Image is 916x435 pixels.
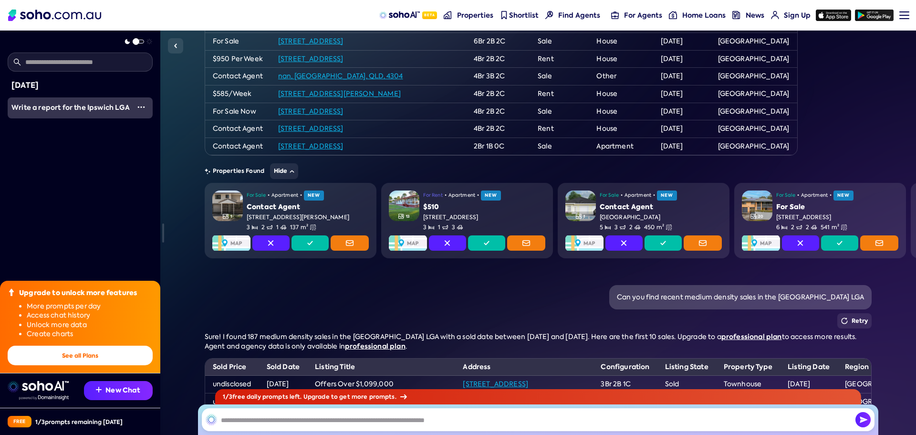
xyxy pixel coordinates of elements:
th: Listing Title [307,359,455,376]
span: For Sale [247,191,266,199]
td: Other [589,68,653,85]
span: 1 [276,223,286,232]
span: 2 [629,223,640,232]
span: Write a report for the Ipswich LGA [11,103,130,112]
img: Retry icon [841,318,848,324]
button: See all Plans [8,346,153,365]
div: Free [8,416,31,427]
div: 1 / 3 free daily prompts left. Upgrade to get more prompts. [215,389,861,404]
span: Home Loans [682,11,726,20]
a: PropertyGallery Icon13For Rent•Apartment•NEW$510[STREET_ADDRESS]3Bedrooms1Bathrooms3CarspotsMap [381,183,553,258]
a: [STREET_ADDRESS] [463,380,528,388]
img: Carspots [811,224,817,230]
td: $585/Week [205,85,271,103]
span: 13 [406,214,410,219]
li: Unlock more data [27,320,153,330]
button: Send [855,412,871,427]
img: Bathrooms [442,224,448,230]
td: 4Br 2B 2C [466,120,530,138]
td: For Sale Now [205,103,271,120]
img: Bathrooms [796,224,802,230]
img: sohoai logo [8,381,69,393]
img: for-agents-nav icon [611,11,619,19]
td: Rent [530,120,589,138]
img: Land size [310,224,316,230]
td: [DATE] [653,33,710,51]
img: More icon [137,103,145,111]
span: • [268,191,270,199]
img: for-agents-nav icon [771,11,779,19]
span: 1 [583,214,585,219]
th: Sold Price [205,359,259,376]
span: Find Agents [558,11,600,20]
span: 1 [230,214,232,219]
span: 3 [423,223,434,232]
span: • [300,191,302,199]
img: Gallery Icon [750,213,756,219]
td: [DATE] [780,376,837,393]
img: properties-nav icon [444,11,452,19]
span: 541 m² [821,223,839,232]
span: 3 [614,223,625,232]
div: $510 [423,202,545,212]
a: PropertyGallery Icon1For Sale•Apartment•NEWContact Agent[STREET_ADDRESS][PERSON_NAME]3Bedrooms2Ba... [205,183,376,258]
span: For Sale [600,191,619,199]
span: • [653,191,655,199]
img: shortlist-nav icon [500,11,508,19]
td: Rent [530,85,589,103]
div: Upgrade to unlock more features [19,288,137,298]
td: 4Br 2B 2C [466,85,530,103]
a: professional plan [345,341,406,351]
a: [STREET_ADDRESS][PERSON_NAME] [278,89,401,98]
span: 137 m² [290,223,308,232]
span: • [830,191,832,199]
span: 20 [758,214,763,219]
td: 6Br 2B 2C [466,33,530,51]
a: [STREET_ADDRESS] [278,124,343,133]
img: Carspots [457,224,463,230]
span: 2 [806,223,817,232]
img: Map [212,235,250,251]
div: Contact Agent [600,202,722,212]
span: to access more results. Agent and agency data is only available in [205,332,857,350]
td: [DATE] [653,85,710,103]
div: [STREET_ADDRESS] [776,213,898,222]
td: Apartment [589,138,653,155]
span: 6 [776,223,787,232]
td: [DATE] [653,50,710,68]
img: Property [389,191,419,221]
button: New Chat [84,381,153,400]
td: 3Br 2B 1C [593,376,657,393]
img: Bathrooms [620,224,625,230]
span: 3 [452,223,463,232]
td: undisclosed [205,376,259,393]
span: • [477,191,479,199]
td: House [589,120,653,138]
span: . [406,342,407,350]
a: [STREET_ADDRESS] [278,54,343,63]
div: [DATE] [11,79,149,92]
img: Map [742,235,780,251]
div: Properties Found [205,163,872,179]
span: Sure! I found 187 medium density sales in the [GEOGRAPHIC_DATA] LGA with a sold date between [DAT... [205,332,721,341]
span: Sign Up [784,11,811,20]
img: news-nav icon [732,11,740,19]
span: • [445,191,447,199]
div: [STREET_ADDRESS][PERSON_NAME] [247,213,369,222]
span: • [621,191,623,199]
a: PropertyGallery Icon20For Sale•Apartment•NEWFor Sale[STREET_ADDRESS]6Bedrooms2Bathrooms2Carspots5... [734,183,906,258]
td: Townhouse [716,376,780,393]
img: Upgrade icon [8,288,15,296]
li: Access chat history [27,311,153,320]
th: Sold Date [259,359,308,376]
span: Beta [422,11,437,19]
td: Sale [530,103,589,120]
a: PropertyGallery Icon1For Sale•Apartment•NEWContact Agent[GEOGRAPHIC_DATA]5Bedrooms3Bathrooms2Cars... [558,183,729,258]
span: NEW [657,191,677,201]
td: [GEOGRAPHIC_DATA] [710,103,797,120]
td: Contact Agent [205,68,271,85]
div: [GEOGRAPHIC_DATA] [600,213,722,222]
img: Gallery Icon [576,213,582,219]
a: nan, [GEOGRAPHIC_DATA], QLD, 4304 [278,72,403,80]
img: Bedrooms [781,224,787,230]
